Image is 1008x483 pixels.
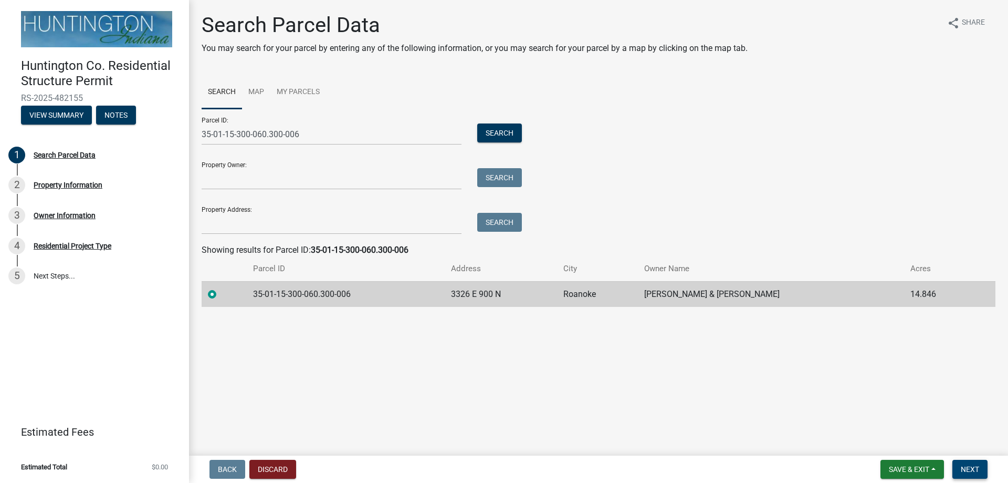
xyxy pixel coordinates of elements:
[247,256,445,281] th: Parcel ID
[202,76,242,109] a: Search
[202,42,748,55] p: You may search for your parcel by entering any of the following information, or you may search fo...
[445,256,557,281] th: Address
[209,460,245,479] button: Back
[21,11,172,47] img: Huntington County, Indiana
[947,17,960,29] i: share
[445,281,557,307] td: 3326 E 900 N
[8,207,25,224] div: 3
[34,181,102,189] div: Property Information
[557,256,638,281] th: City
[477,168,522,187] button: Search
[939,13,993,33] button: shareShare
[34,212,96,219] div: Owner Information
[904,256,973,281] th: Acres
[557,281,638,307] td: Roanoke
[21,464,67,470] span: Estimated Total
[8,268,25,284] div: 5
[962,17,985,29] span: Share
[96,111,136,120] wm-modal-confirm: Notes
[477,124,522,142] button: Search
[34,151,96,159] div: Search Parcel Data
[247,281,445,307] td: 35-01-15-300-060.300-006
[880,460,944,479] button: Save & Exit
[249,460,296,479] button: Discard
[21,93,168,103] span: RS-2025-482155
[311,245,408,255] strong: 35-01-15-300-060.300-006
[218,465,237,474] span: Back
[34,242,111,250] div: Residential Project Type
[8,238,25,254] div: 4
[638,256,904,281] th: Owner Name
[8,422,172,443] a: Estimated Fees
[202,244,995,256] div: Showing results for Parcel ID:
[477,213,522,232] button: Search
[21,106,92,125] button: View Summary
[21,58,181,89] h4: Huntington Co. Residential Structure Permit
[242,76,270,109] a: Map
[904,281,973,307] td: 14.846
[8,177,25,193] div: 2
[270,76,326,109] a: My Parcels
[8,147,25,163] div: 1
[952,460,988,479] button: Next
[889,465,929,474] span: Save & Exit
[961,465,979,474] span: Next
[152,464,168,470] span: $0.00
[638,281,904,307] td: [PERSON_NAME] & [PERSON_NAME]
[21,111,92,120] wm-modal-confirm: Summary
[96,106,136,125] button: Notes
[202,13,748,38] h1: Search Parcel Data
